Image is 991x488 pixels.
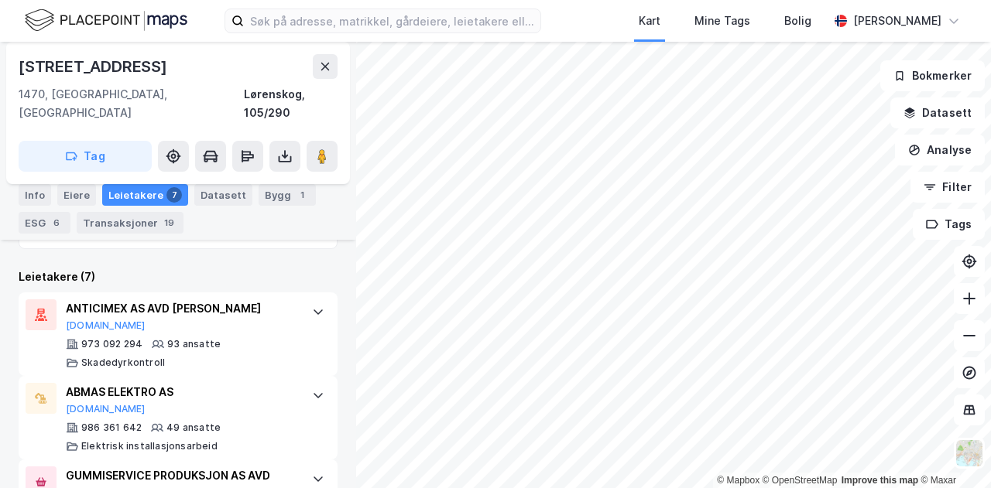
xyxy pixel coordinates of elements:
div: Transaksjoner [77,212,183,234]
div: Lørenskog, 105/290 [244,85,338,122]
div: [STREET_ADDRESS] [19,54,170,79]
div: ABMAS ELEKTRO AS [66,383,297,401]
input: Søk på adresse, matrikkel, gårdeiere, leietakere eller personer [244,9,540,32]
a: OpenStreetMap [763,475,838,486]
iframe: Chat Widget [914,414,991,488]
div: ESG [19,212,70,234]
div: Leietakere (7) [19,268,338,286]
div: ANTICIMEX AS AVD [PERSON_NAME] [66,299,297,318]
div: 6 [49,215,64,230]
button: Bokmerker [880,60,985,91]
div: Info [19,184,51,206]
div: 1 [294,187,310,203]
div: [PERSON_NAME] [853,12,941,30]
a: Improve this map [842,475,918,486]
button: Filter [910,172,985,203]
div: Leietakere [102,184,188,206]
div: 19 [161,215,177,230]
div: 93 ansatte [167,338,221,350]
div: 973 092 294 [81,338,142,350]
div: Kart [639,12,660,30]
div: Bolig [784,12,811,30]
div: Skadedyrkontroll [81,357,165,369]
button: Tags [913,209,985,240]
button: Tag [19,141,152,172]
div: Datasett [194,184,252,206]
div: Elektrisk installasjonsarbeid [81,440,218,452]
a: Mapbox [717,475,760,486]
button: Analyse [895,135,985,166]
button: Datasett [890,97,985,128]
img: logo.f888ab2527a4732fd821a326f86c7f29.svg [25,7,187,34]
div: Mine Tags [694,12,750,30]
div: Bygg [259,184,316,206]
div: Eiere [57,184,96,206]
div: 7 [166,187,182,203]
button: [DOMAIN_NAME] [66,403,146,415]
div: 1470, [GEOGRAPHIC_DATA], [GEOGRAPHIC_DATA] [19,85,244,122]
div: 986 361 642 [81,421,142,434]
button: [DOMAIN_NAME] [66,319,146,332]
div: 49 ansatte [166,421,221,434]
